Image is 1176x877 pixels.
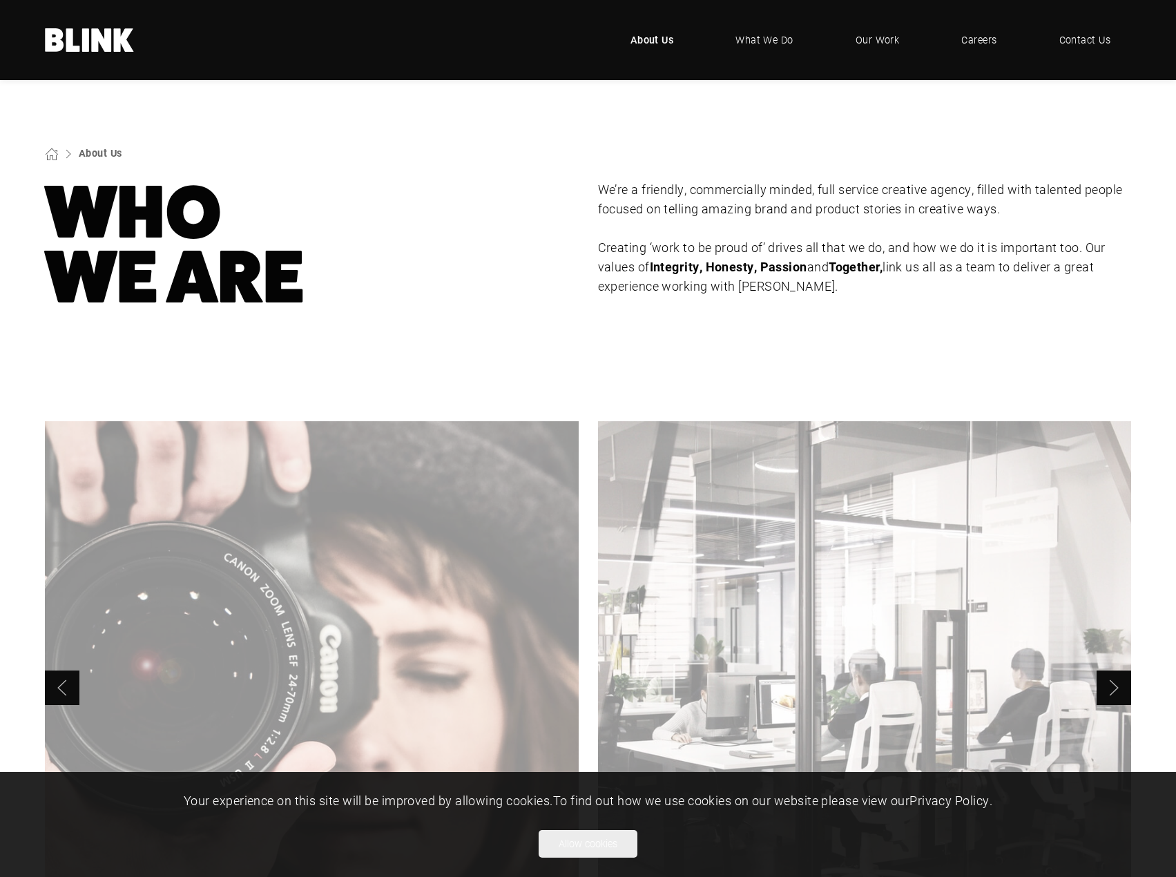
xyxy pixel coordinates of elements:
span: Careers [961,32,996,48]
a: Our Work [835,19,920,61]
span: Our Work [856,32,900,48]
a: About Us [610,19,695,61]
h1: Who We Are [45,180,579,310]
strong: Together, [829,258,883,275]
p: Creating ‘work to be proud of’ drives all that we do, and how we do it is important too. Our valu... [598,238,1132,296]
a: Home [45,28,135,52]
a: Next slide [1097,671,1131,705]
a: What We Do [715,19,814,61]
a: Careers [941,19,1017,61]
span: Your experience on this site will be improved by allowing cookies. To find out how we use cookies... [184,792,992,809]
strong: Integrity, Honesty, Passion [650,258,807,275]
a: About Us [79,146,122,160]
a: Contact Us [1039,19,1132,61]
span: Contact Us [1059,32,1111,48]
a: Privacy Policy [909,792,989,809]
button: Allow cookies [539,830,637,858]
p: We’re a friendly, commercially minded, full service creative agency, filled with talented people ... [598,180,1132,219]
span: About Us [630,32,674,48]
a: Previous slide [45,671,79,705]
span: What We Do [735,32,793,48]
